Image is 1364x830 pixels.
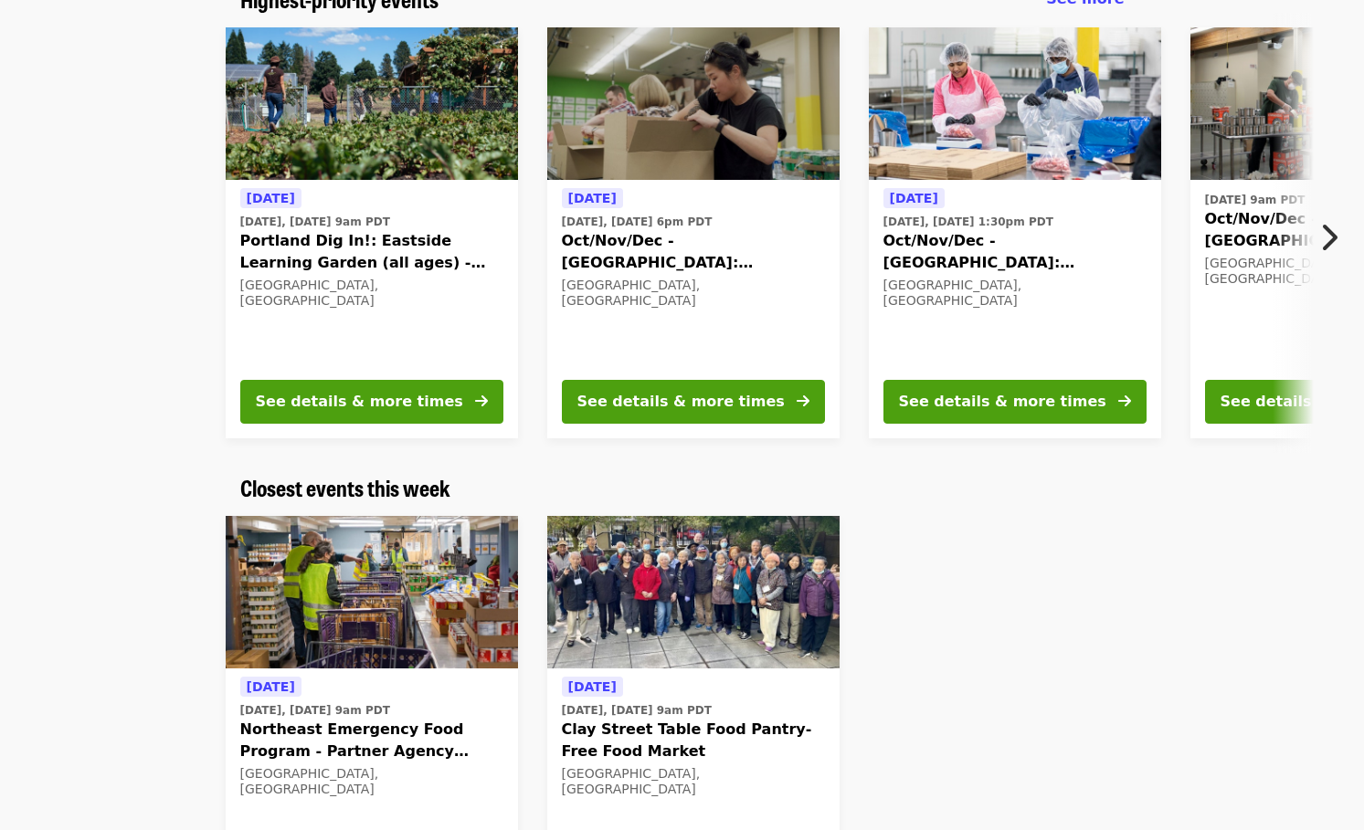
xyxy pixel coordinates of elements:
span: Clay Street Table Food Pantry- Free Food Market [562,719,825,762]
div: [GEOGRAPHIC_DATA], [GEOGRAPHIC_DATA] [562,766,825,797]
a: See details for "Oct/Nov/Dec - Portland: Repack/Sort (age 8+)" [547,27,840,438]
i: arrow-right icon [797,393,809,410]
button: See details & more times [240,380,503,424]
img: Clay Street Table Food Pantry- Free Food Market organized by Oregon Food Bank [547,516,840,669]
span: [DATE] [890,191,938,205]
time: [DATE] 9am PDT [1205,192,1306,208]
span: Closest events this week [240,471,450,503]
div: See details & more times [577,391,785,413]
time: [DATE], [DATE] 6pm PDT [562,214,713,230]
button: See details & more times [562,380,825,424]
div: [GEOGRAPHIC_DATA], [GEOGRAPHIC_DATA] [240,766,503,797]
time: [DATE], [DATE] 9am PDT [240,702,390,719]
img: Oct/Nov/Dec - Portland: Repack/Sort (age 8+) organized by Oregon Food Bank [547,27,840,181]
span: Portland Dig In!: Eastside Learning Garden (all ages) - Aug/Sept/Oct [240,230,503,274]
img: Oct/Nov/Dec - Beaverton: Repack/Sort (age 10+) organized by Oregon Food Bank [869,27,1161,181]
time: [DATE], [DATE] 1:30pm PDT [883,214,1053,230]
i: arrow-right icon [475,393,488,410]
a: See details for "Portland Dig In!: Eastside Learning Garden (all ages) - Aug/Sept/Oct" [226,27,518,438]
span: Northeast Emergency Food Program - Partner Agency Support [240,719,503,762]
i: chevron-right icon [1319,220,1338,255]
span: Oct/Nov/Dec - [GEOGRAPHIC_DATA]: Repack/Sort (age [DEMOGRAPHIC_DATA]+) [562,230,825,274]
div: [GEOGRAPHIC_DATA], [GEOGRAPHIC_DATA] [883,278,1147,309]
div: See details & more times [899,391,1106,413]
a: See details for "Oct/Nov/Dec - Beaverton: Repack/Sort (age 10+)" [869,27,1161,438]
div: See details & more times [256,391,463,413]
span: [DATE] [568,191,617,205]
button: See details & more times [883,380,1147,424]
span: [DATE] [247,191,295,205]
img: Northeast Emergency Food Program - Partner Agency Support organized by Oregon Food Bank [226,516,518,669]
span: [DATE] [568,679,617,694]
button: Next item [1304,212,1364,263]
span: [DATE] [247,679,295,694]
div: [GEOGRAPHIC_DATA], [GEOGRAPHIC_DATA] [240,278,503,309]
span: Oct/Nov/Dec - [GEOGRAPHIC_DATA]: Repack/Sort (age [DEMOGRAPHIC_DATA]+) [883,230,1147,274]
i: arrow-right icon [1118,393,1131,410]
a: Closest events this week [240,475,450,501]
div: [GEOGRAPHIC_DATA], [GEOGRAPHIC_DATA] [562,278,825,309]
img: Portland Dig In!: Eastside Learning Garden (all ages) - Aug/Sept/Oct organized by Oregon Food Bank [226,27,518,181]
time: [DATE], [DATE] 9am PDT [240,214,390,230]
time: [DATE], [DATE] 9am PDT [562,702,712,719]
div: Closest events this week [226,475,1139,501]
